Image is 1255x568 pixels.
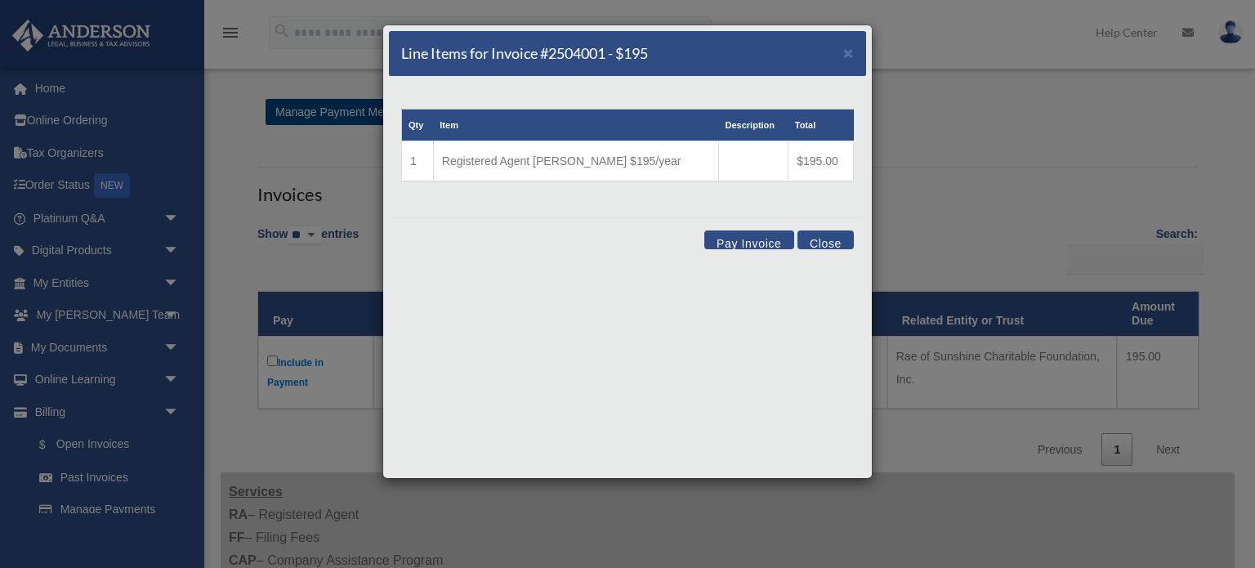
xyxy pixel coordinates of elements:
[843,44,854,61] button: Close
[719,110,788,141] th: Description
[843,43,854,62] span: ×
[402,110,434,141] th: Qty
[788,141,854,182] td: $195.00
[704,230,794,249] button: Pay Invoice
[401,43,648,64] h5: Line Items for Invoice #2504001 - $195
[433,141,718,182] td: Registered Agent [PERSON_NAME] $195/year
[788,110,854,141] th: Total
[433,110,718,141] th: Item
[402,141,434,182] td: 1
[797,230,854,249] button: Close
